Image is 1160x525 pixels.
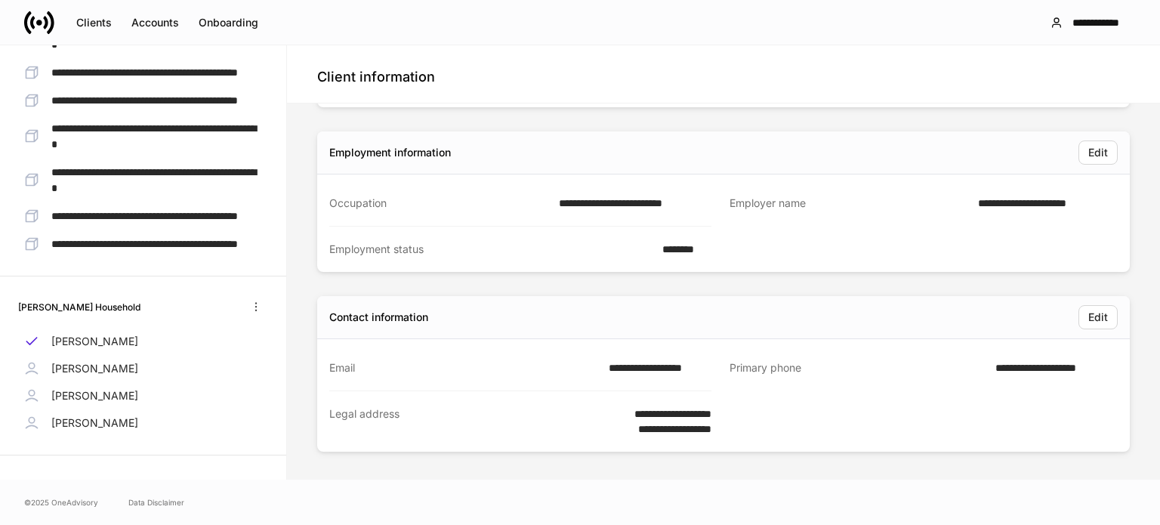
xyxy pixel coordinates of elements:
a: [PERSON_NAME] [18,328,268,355]
div: Email [329,360,600,375]
a: [PERSON_NAME] [18,355,268,382]
a: [PERSON_NAME] [18,382,268,409]
div: Legal address [329,406,586,437]
h6: [PERSON_NAME] Household [18,300,140,314]
div: Occupation [329,196,550,211]
button: Edit [1078,141,1118,165]
div: Employer name [730,196,969,212]
div: Edit [1088,310,1108,325]
div: Edit [1088,145,1108,160]
div: Employment information [329,145,451,160]
p: [PERSON_NAME] [51,388,138,403]
p: [PERSON_NAME] [51,361,138,376]
div: Employment status [329,242,653,257]
button: Edit [1078,305,1118,329]
button: Accounts [122,11,189,35]
button: Onboarding [189,11,268,35]
button: Clients [66,11,122,35]
div: Onboarding [199,15,258,30]
div: Primary phone [730,360,986,376]
span: © 2025 OneAdvisory [24,496,98,508]
p: [PERSON_NAME] [51,415,138,431]
p: [PERSON_NAME] [51,334,138,349]
div: Contact information [329,310,428,325]
div: Accounts [131,15,179,30]
div: Clients [76,15,112,30]
a: Data Disclaimer [128,496,184,508]
a: [PERSON_NAME] [18,409,268,437]
h4: Client information [317,68,435,86]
